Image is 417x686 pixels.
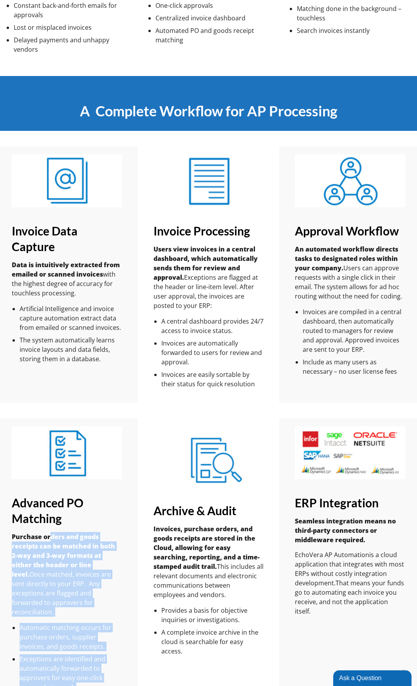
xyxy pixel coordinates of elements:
h3: Invoice Processing [153,223,264,239]
li: Invoices are automatically forwarded to users for review and approval. [161,338,264,367]
strong: Purchase orders and goods receipts can be matched in both 2-way and 3-way formats at either the h... [12,532,115,579]
p: Exceptions are flagged at the header or line-item level. After user approval, the invoices are po... [153,244,264,310]
span: A Complete Workflow for AP Processing [80,102,338,119]
strong: Data is intuitively extracted from emailed or scanned invoices [12,261,120,279]
li: Automated PO and goods receipt matching [155,26,270,45]
b: EchoVera AP Automation [295,550,369,559]
li: Lost or misplaced invoices [14,23,128,32]
p: Once matched, invoices are sent directly to your ERP. Any exceptions are flagged and forwarded to... [12,532,122,617]
li: A central dashboard provides 24/7 access to invoice status. [161,317,264,335]
p: This includes all relevant documents and electronic communications between employees and vendors. [153,524,264,599]
li: Invoices are compiled in a central dashboard, then automatically routed to managers for review an... [303,307,405,354]
p: Users can approve requests with a single click in their email. The system allows for ad hoc routi... [295,244,405,301]
li: One-click approvals [155,1,270,10]
li: A complete invoice archive in the cloud is searchable for easy access. [161,628,264,656]
li: Include as many users as necessary – no user license fees [303,357,405,376]
h3: Invoice Data Capture [12,223,122,254]
li: Centralized invoice dashboard [155,13,270,23]
strong: Users view invoices in a central dashboard, which automatically sends them for review and approval. [153,245,258,282]
p: is a cloud application that integrates with most ERPs without costly integration development. [295,550,405,616]
li: Invoices are easily sortable by their status for quick resolution [161,370,264,389]
li: Constant back-and-forth emails for approvals [14,1,128,20]
li: Matching done in the background – touchless [297,4,411,23]
img: AP Automation [295,426,405,479]
h3: Approval Workflow [295,223,405,239]
li: Artificial Intelligence and invoice capture automation extract data from emailed or scanned invoi... [20,304,122,332]
h3: Archive & Audit [153,503,264,518]
span: That means your funds go to automating each invoice you receive, and not the application itself. [295,579,404,615]
h3: ERP Integration [295,495,405,510]
strong: An automated workflow directs tasks to designated roles within your company. [295,245,398,272]
li: The system automatically learns invoice layouts and data fields, storing them in a database. [20,335,122,364]
li: Delayed payments and unhappy vendors [14,35,128,54]
li: Provides a basis for objective inquiries or investigations. [161,606,264,624]
h3: Advanced PO Matching [12,495,122,526]
iframe: chat widget [333,669,413,686]
li: Automatic matching occurs for purchase orders, supplier invoices, and goods receipts. [20,623,122,651]
strong: Invoices, purchase orders, and goods receipts are stored in the Cloud, allowing for easy searchin... [153,525,260,571]
p: with the highest degree of accuracy for touchless processing. [12,260,122,298]
li: Search invoices instantly [297,26,411,35]
span: Seamless integration means no third-party connectors or middleware required. [295,517,396,544]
